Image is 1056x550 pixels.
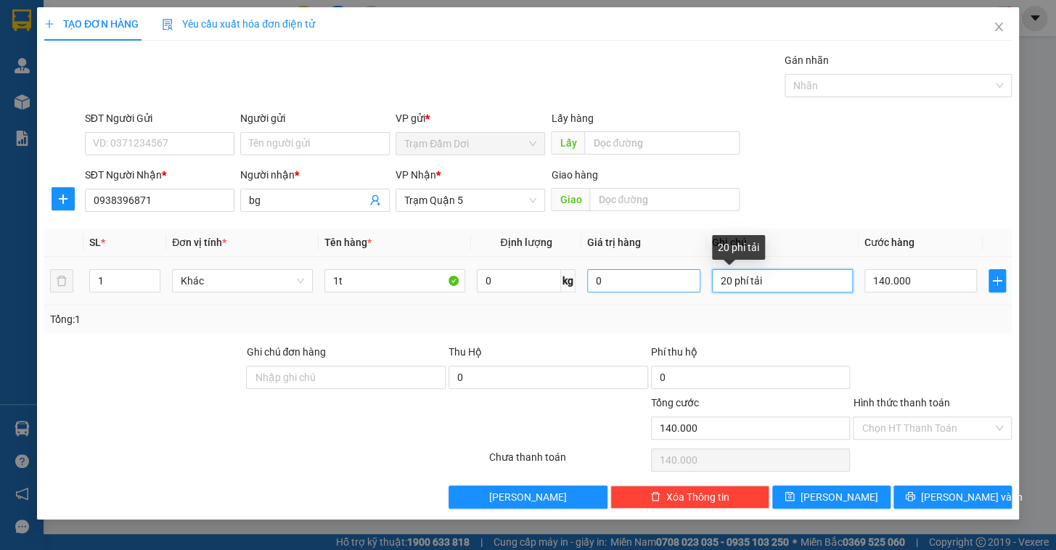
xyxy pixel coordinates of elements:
[551,169,597,181] span: Giao hàng
[651,397,699,409] span: Tổng cước
[396,110,545,126] div: VP gửi
[589,188,740,211] input: Dọc đường
[324,237,372,248] span: Tên hàng
[666,489,729,505] span: Xóa Thông tin
[52,187,75,210] button: plus
[587,269,700,292] input: 0
[650,491,660,503] span: delete
[44,18,139,30] span: TẠO ĐƠN HÀNG
[853,397,949,409] label: Hình thức thanh toán
[240,110,390,126] div: Người gửi
[44,19,54,29] span: plus
[785,491,795,503] span: save
[905,491,915,503] span: printer
[240,167,390,183] div: Người nhận
[993,21,1004,33] span: close
[404,189,536,211] span: Trạm Quận 5
[396,169,436,181] span: VP Nhận
[610,485,769,509] button: deleteXóa Thông tin
[772,485,891,509] button: save[PERSON_NAME]
[162,19,173,30] img: icon
[404,133,536,155] span: Trạm Đầm Dơi
[801,489,878,505] span: [PERSON_NAME]
[864,237,914,248] span: Cước hàng
[162,18,315,30] span: Yêu cầu xuất hóa đơn điện tử
[52,193,74,205] span: plus
[449,485,607,509] button: [PERSON_NAME]
[369,194,381,206] span: user-add
[989,275,1005,287] span: plus
[989,269,1006,292] button: plus
[978,7,1019,48] button: Close
[921,489,1023,505] span: [PERSON_NAME] và In
[172,237,226,248] span: Đơn vị tính
[488,449,650,475] div: Chưa thanh toán
[489,489,567,505] span: [PERSON_NAME]
[246,366,446,389] input: Ghi chú đơn hàng
[324,269,465,292] input: VD: Bàn, Ghế
[893,485,1012,509] button: printer[PERSON_NAME] và In
[449,346,482,358] span: Thu Hộ
[561,269,576,292] span: kg
[706,229,859,257] th: Ghi chú
[584,131,740,155] input: Dọc đường
[712,269,853,292] input: Ghi Chú
[587,237,641,248] span: Giá trị hàng
[551,131,584,155] span: Lấy
[85,110,234,126] div: SĐT Người Gửi
[551,112,593,124] span: Lấy hàng
[785,54,829,66] label: Gán nhãn
[50,311,409,327] div: Tổng: 1
[500,237,552,248] span: Định lượng
[246,346,326,358] label: Ghi chú đơn hàng
[50,269,73,292] button: delete
[89,237,101,248] span: SL
[85,167,234,183] div: SĐT Người Nhận
[712,235,765,260] div: 20 phí tải
[551,188,589,211] span: Giao
[181,270,304,292] span: Khác
[651,344,851,366] div: Phí thu hộ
